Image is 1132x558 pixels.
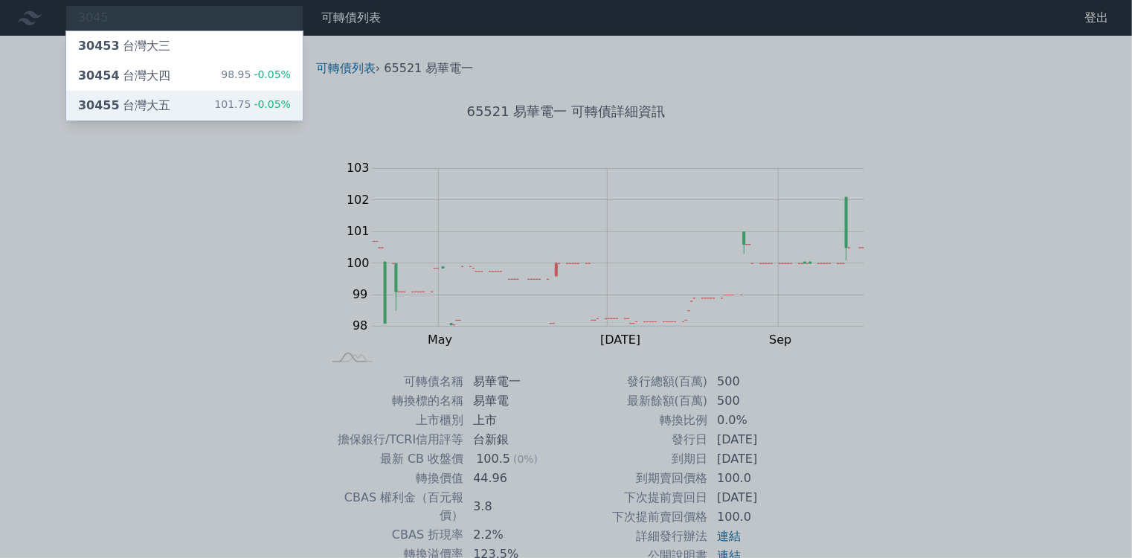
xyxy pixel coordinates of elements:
div: 101.75 [214,97,291,115]
span: 30454 [78,68,120,83]
a: 30455台灣大五 101.75-0.05% [66,91,303,121]
div: 98.95 [221,67,291,85]
span: 30453 [78,39,120,53]
div: 台灣大四 [78,67,170,85]
span: -0.05% [251,68,291,80]
a: 30453台灣大三 [66,31,303,61]
div: 台灣大三 [78,37,170,55]
span: -0.05% [251,98,291,110]
a: 30454台灣大四 98.95-0.05% [66,61,303,91]
div: 台灣大五 [78,97,170,115]
span: 30455 [78,98,120,112]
